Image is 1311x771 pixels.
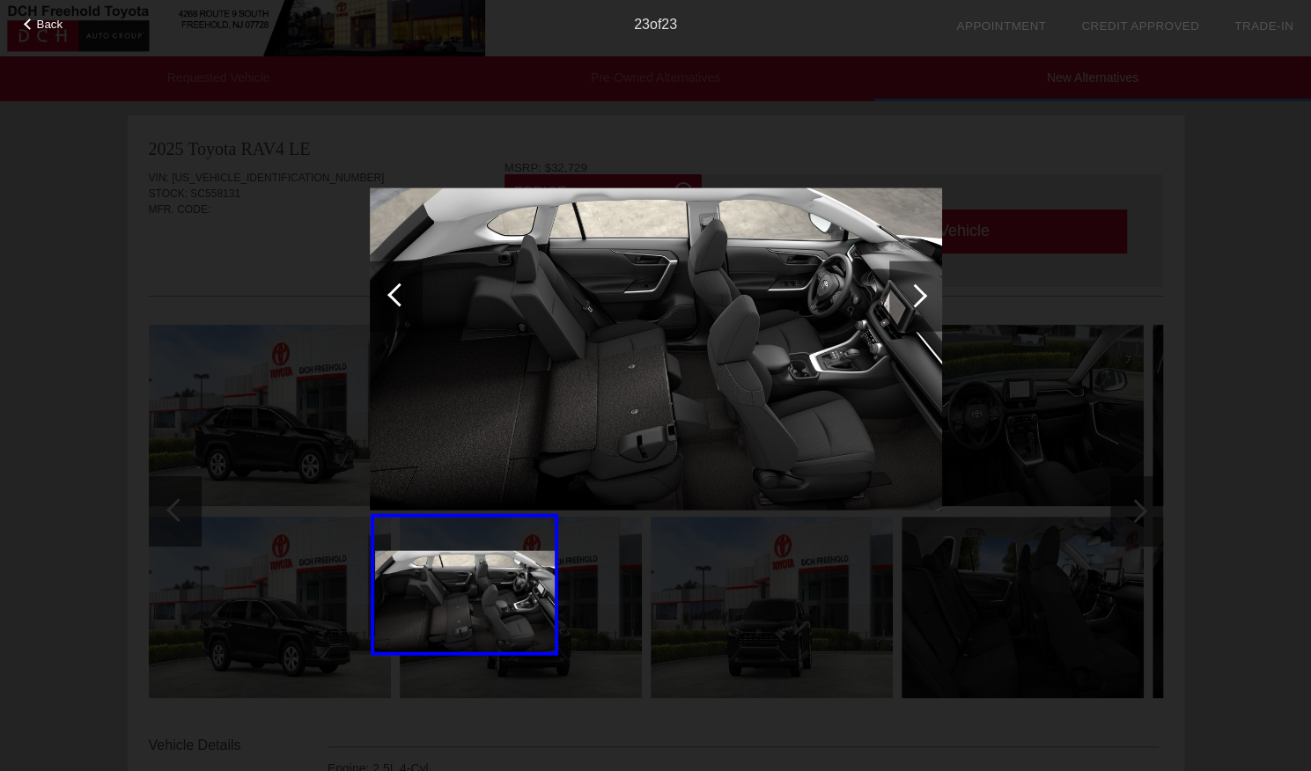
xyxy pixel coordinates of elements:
a: Trade-In [1234,19,1293,33]
span: Back [37,18,63,31]
img: 353c747423f1b0a08eedd951bf081ec4.png [370,188,942,510]
span: 23 [634,17,650,32]
span: 23 [661,17,677,32]
a: Appointment [956,19,1046,33]
a: Credit Approved [1081,19,1199,33]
